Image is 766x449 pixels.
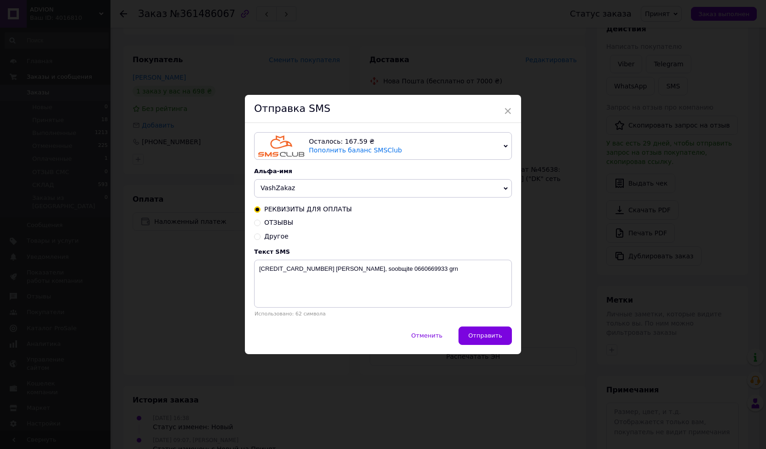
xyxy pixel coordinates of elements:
[401,327,452,345] button: Отменить
[458,327,512,345] button: Отправить
[309,137,500,146] div: Осталось: 167.59 ₴
[254,248,512,255] div: Текст SMS
[254,260,512,308] textarea: [CREDIT_CARD_NUMBER] [PERSON_NAME], soobщite 0660669933 grn
[254,168,292,175] span: Альфа-имя
[264,219,293,226] span: ОТЗЫВЫ
[254,311,512,317] div: Использовано: 62 символа
[411,332,442,339] span: Отменить
[468,332,502,339] span: Отправить
[264,205,352,213] span: РЕКВИЗИТЫ ДЛЯ ОПЛАТЫ
[245,95,521,123] div: Отправка SMS
[264,233,289,240] span: Другое
[504,103,512,119] span: ×
[309,146,402,154] a: Пополнить баланс SMSClub
[261,184,295,192] span: VashZakaz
